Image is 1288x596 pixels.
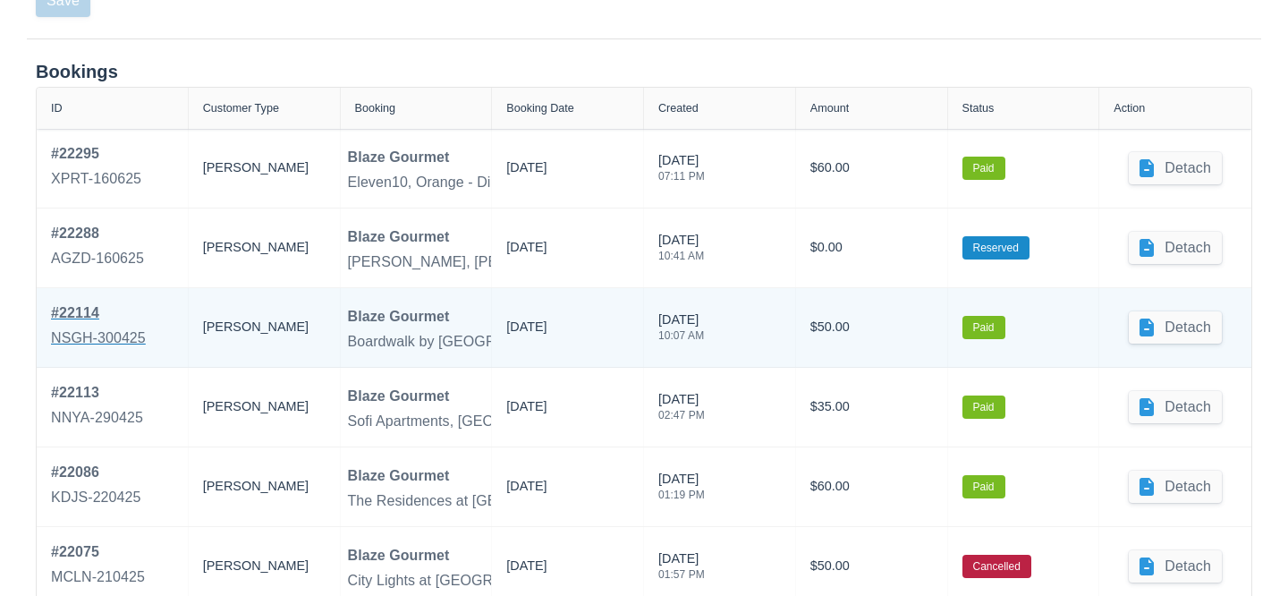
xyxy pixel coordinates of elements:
div: $60.00 [810,143,933,193]
div: Blaze Gourmet [348,465,450,487]
div: City Lights at [GEOGRAPHIC_DATA], [GEOGRAPHIC_DATA] - Dinner [348,570,800,592]
a: #22114NSGH-300425 [51,302,146,353]
div: Booking Date [506,102,574,115]
div: [PERSON_NAME] [203,302,326,353]
div: # 22086 [51,462,141,483]
button: Detach [1129,471,1222,503]
button: Detach [1129,152,1222,184]
div: $50.00 [810,302,933,353]
div: Blaze Gourmet [348,147,450,168]
button: Detach [1129,311,1222,344]
button: Detach [1129,550,1222,583]
div: $0.00 [810,223,933,273]
div: # 22288 [51,223,144,244]
button: Detach [1129,232,1222,264]
div: # 22075 [51,541,145,563]
div: Action [1114,102,1145,115]
div: 02:47 PM [658,410,705,421]
div: [DATE] [506,477,547,504]
label: Paid [962,157,1005,180]
div: XPRT-160625 [51,168,141,190]
div: [DATE] [658,151,705,192]
div: # 22114 [51,302,146,324]
div: Blaze Gourmet [348,306,450,328]
div: [DATE] [506,318,547,345]
div: [PERSON_NAME] [203,143,326,193]
div: $50.00 [810,541,933,592]
div: [DATE] [506,158,547,185]
div: # 22113 [51,382,143,404]
div: [PERSON_NAME] [203,462,326,512]
button: Detach [1129,391,1222,423]
div: 01:19 PM [658,490,705,500]
div: KDJS-220425 [51,487,141,508]
div: [PERSON_NAME] [203,541,326,592]
div: NSGH-300425 [51,328,146,349]
div: [DATE] [658,549,705,591]
div: Created [658,102,699,115]
div: [PERSON_NAME], [PERSON_NAME] [348,251,593,273]
a: #22288AGZD-160625 [51,223,144,273]
label: Paid [962,396,1005,419]
a: #22113NNYA-290425 [51,382,143,432]
div: $35.00 [810,382,933,432]
div: Sofi Apartments, [GEOGRAPHIC_DATA][PERSON_NAME] [348,411,727,432]
div: 10:41 AM [658,251,704,261]
div: 01:57 PM [658,569,705,580]
div: The Residences at [GEOGRAPHIC_DATA], [GEOGRAPHIC_DATA] - Dinner [348,490,836,512]
div: [DATE] [506,238,547,265]
div: [PERSON_NAME] [203,382,326,432]
a: #22075MCLN-210425 [51,541,145,592]
div: 10:07 AM [658,330,704,341]
div: [DATE] [658,231,704,272]
label: Reserved [962,236,1030,260]
div: $60.00 [810,462,933,512]
div: [DATE] [506,397,547,424]
div: MCLN-210425 [51,566,145,588]
div: Blaze Gourmet [348,226,450,248]
div: [DATE] [658,470,705,511]
div: [DATE] [506,557,547,583]
div: Blaze Gourmet [348,386,450,407]
div: # 22295 [51,143,141,165]
div: Bookings [36,61,1252,83]
div: Eleven10, Orange - Dinner [348,172,520,193]
div: [DATE] [658,311,704,352]
a: #22086KDJS-220425 [51,462,141,512]
div: Booking [355,102,396,115]
div: ID [51,102,63,115]
div: [PERSON_NAME] [203,223,326,273]
div: AGZD-160625 [51,248,144,269]
label: Paid [962,475,1005,498]
div: Amount [810,102,849,115]
div: [DATE] [658,390,705,431]
div: NNYA-290425 [51,407,143,429]
a: #22295XPRT-160625 [51,143,141,193]
div: Status [962,102,995,115]
div: 07:11 PM [658,171,705,182]
div: Boardwalk by [GEOGRAPHIC_DATA], [GEOGRAPHIC_DATA] - Dinner [348,331,802,353]
div: Blaze Gourmet [348,545,450,566]
label: Cancelled [962,555,1031,578]
label: Paid [962,316,1005,339]
div: Customer Type [203,102,279,115]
